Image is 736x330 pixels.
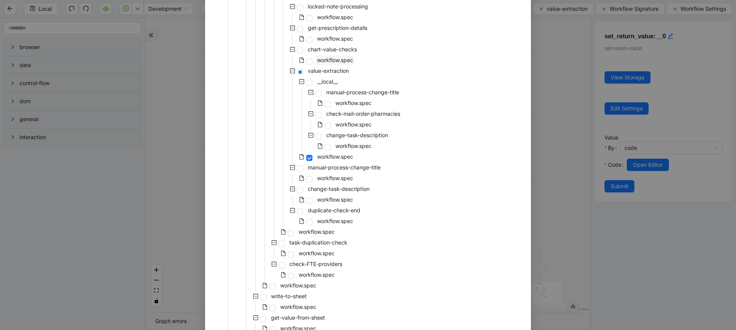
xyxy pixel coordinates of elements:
span: file [299,176,304,181]
span: workflow.spec [315,174,355,183]
span: file [262,304,268,310]
span: check-FTE-providers [289,261,342,267]
span: minus-square [308,133,314,138]
span: minus-square [290,165,295,170]
span: minus-square [290,25,295,31]
span: workflow.spec [315,195,355,204]
span: minus-square [308,90,314,95]
span: minus-square [290,186,295,192]
span: workflow.spec [299,228,335,235]
span: change-task-description [308,186,370,192]
span: workflow.spec [334,99,373,108]
span: file [299,218,304,224]
span: chart-value-checks [306,45,358,54]
span: duplicate-check-end [306,206,362,215]
span: check-FTE-providers [288,259,344,269]
span: chart-value-checks [308,46,357,53]
span: workflow.spec [297,270,336,279]
span: workflow.spec [280,282,316,289]
span: task-duplication-check [288,238,349,247]
span: workflow.spec [335,100,371,106]
span: manual-process-change-title [325,88,401,97]
span: minus-square [271,261,277,267]
span: value-extraction [308,67,349,74]
span: workflow.spec [299,250,335,256]
span: workflow.spec [315,152,355,161]
span: workflow.spec [317,14,353,20]
span: minus-square [308,111,314,117]
span: workflow.spec [315,56,355,65]
span: minus-square [290,208,295,213]
span: workflow.spec [317,57,353,63]
span: workflow.spec [297,227,336,236]
span: workflow.spec [280,304,316,310]
span: workflow.spec [317,175,353,181]
span: workflow.spec [334,141,373,151]
span: minus-square [253,315,258,320]
span: value-extraction [306,66,350,76]
span: minus-square [290,68,295,74]
span: minus-square [253,294,258,299]
span: workflow.spec [317,196,353,203]
span: locked-note-processing [308,3,368,10]
span: workflow.spec [315,13,355,22]
span: get-prescription-details [306,23,369,33]
span: check-mail-order-pharmacies [326,110,400,117]
span: workflow.spec [279,302,318,312]
span: file [299,154,304,159]
span: workflow.spec [317,153,353,160]
span: file [262,283,268,288]
span: change-task-description [306,184,371,194]
span: workflow.spec [315,217,355,226]
span: change-task-description [325,131,389,140]
span: manual-process-change-title [306,163,382,172]
span: minus-square [271,240,277,245]
span: write-to-sheet [269,292,308,301]
span: get-prescription-details [308,25,367,31]
span: file [299,36,304,41]
span: file [317,100,323,106]
span: file [299,57,304,63]
span: workflow.spec [279,281,318,290]
span: __local__ [315,77,339,86]
span: file [299,197,304,202]
span: workflow.spec [297,249,336,258]
span: check-mail-order-pharmacies [325,109,402,118]
span: duplicate-check-end [308,207,360,213]
span: workflow.spec [335,121,371,128]
span: workflow.spec [299,271,335,278]
span: file [281,229,286,235]
span: change-task-description [326,132,388,138]
span: get-value-from-sheet [269,313,327,322]
span: write-to-sheet [271,293,307,299]
span: file [317,122,323,127]
span: workflow.spec [334,120,373,129]
span: file [317,143,323,149]
span: file [299,15,304,20]
span: minus-square [290,47,295,52]
span: locked-note-processing [306,2,370,11]
span: __local__ [317,78,338,85]
span: workflow.spec [315,34,355,43]
span: workflow.spec [317,218,353,224]
span: file [281,272,286,277]
span: manual-process-change-title [308,164,381,171]
span: workflow.spec [335,143,371,149]
span: workflow.spec [317,35,353,42]
span: minus-square [290,4,295,9]
span: manual-process-change-title [326,89,399,95]
span: get-value-from-sheet [271,314,325,321]
span: minus-square [299,79,304,84]
span: file [281,251,286,256]
span: task-duplication-check [289,239,347,246]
